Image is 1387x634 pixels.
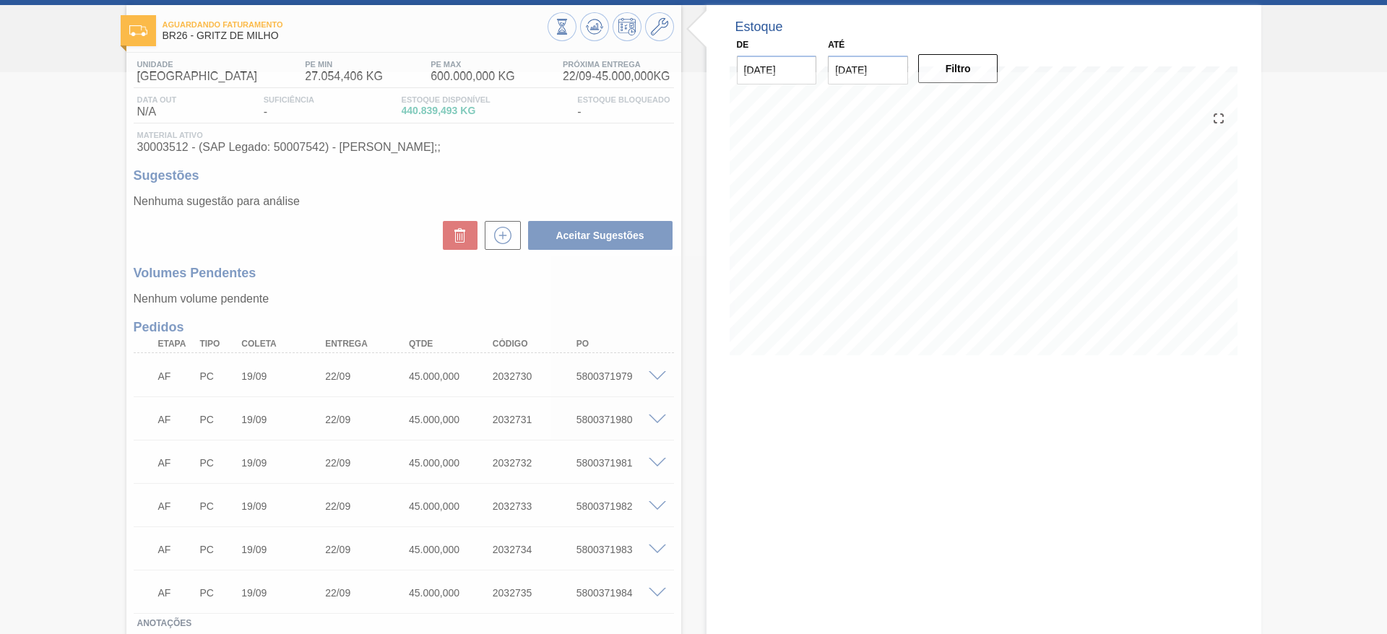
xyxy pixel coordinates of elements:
button: Ir ao Master Data / Geral [645,12,674,41]
span: BR26 - GRITZ DE MILHO [163,30,548,41]
div: Estoque [735,19,783,35]
button: Atualizar Gráfico [580,12,609,41]
span: Próxima Entrega [563,60,670,69]
span: PE MAX [431,60,515,69]
input: dd/mm/yyyy [737,56,817,84]
span: Aguardando Faturamento [163,20,548,29]
span: Unidade [137,60,258,69]
span: 600.000,000 KG [431,70,515,83]
button: Filtro [918,54,998,83]
span: 27.054,406 KG [305,70,383,83]
span: 22/09 - 45.000,000 KG [563,70,670,83]
label: Até [828,40,844,50]
img: Ícone [129,25,147,36]
button: Visão Geral dos Estoques [548,12,576,41]
label: De [737,40,749,50]
button: Programar Estoque [613,12,641,41]
span: [GEOGRAPHIC_DATA] [137,70,258,83]
span: PE MIN [305,60,383,69]
input: dd/mm/yyyy [828,56,908,84]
